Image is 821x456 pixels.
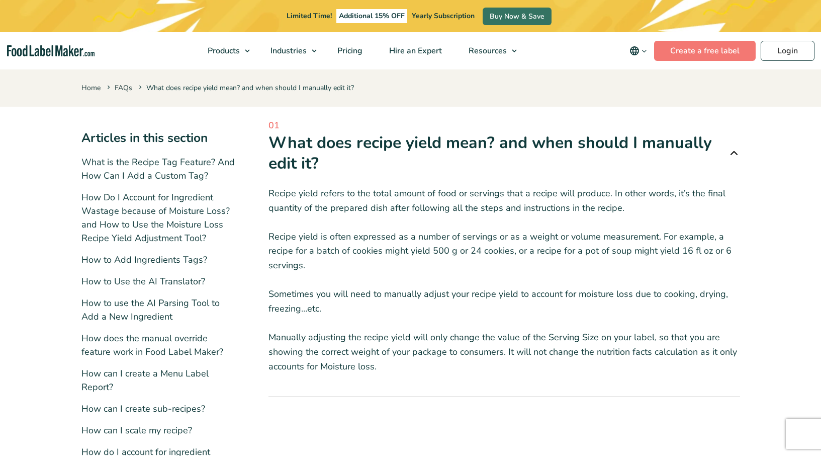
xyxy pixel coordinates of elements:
a: Hire an Expert [376,32,453,69]
a: Buy Now & Save [483,8,552,25]
span: Industries [267,45,308,56]
span: Limited Time! [287,11,332,21]
a: How can I create sub-recipes? [81,403,205,415]
a: Pricing [324,32,374,69]
span: What does recipe yield mean? and when should I manually edit it? [137,83,354,93]
a: 01 What does recipe yield mean? and when should I manually edit it? [268,119,740,174]
p: Sometimes you will need to manually adjust your recipe yield to account for moisture loss due to ... [268,287,740,374]
a: How can I create a Menu Label Report? [81,367,209,393]
a: What is the Recipe Tag Feature? And How Can I Add a Custom Tag? [81,156,235,182]
h1: What does recipe yield mean? and when should I manually edit it? [268,132,720,174]
span: Additional 15% OFF [336,9,407,23]
a: How to Add Ingredients Tags? [81,254,207,266]
h3: Articles in this section [81,129,239,147]
span: Hire an Expert [386,45,443,56]
a: Create a free label [654,41,756,61]
span: Pricing [334,45,363,56]
a: FAQs [115,83,132,93]
span: Products [205,45,241,56]
a: Industries [257,32,322,69]
p: Recipe yield is often expressed as a number of servings or as a weight or volume measurement. For... [268,230,740,273]
span: Resources [466,45,508,56]
a: Home [81,83,101,93]
span: 01 [268,119,740,132]
a: How can I scale my recipe? [81,424,192,436]
a: How to Use the AI Translator? [81,275,205,287]
p: Recipe yield refers to the total amount of food or servings that a recipe will produce. In other ... [268,186,740,215]
span: Yearly Subscription [412,11,475,21]
a: Products [195,32,255,69]
a: How Do I Account for Ingredient Wastage because of Moisture Loss? and How to Use the Moisture Los... [81,191,230,244]
a: How does the manual override feature work in Food Label Maker? [81,332,223,358]
a: How to use the AI Parsing Tool to Add a New Ingredient [81,297,220,323]
a: Resources [455,32,522,69]
a: Login [761,41,814,61]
